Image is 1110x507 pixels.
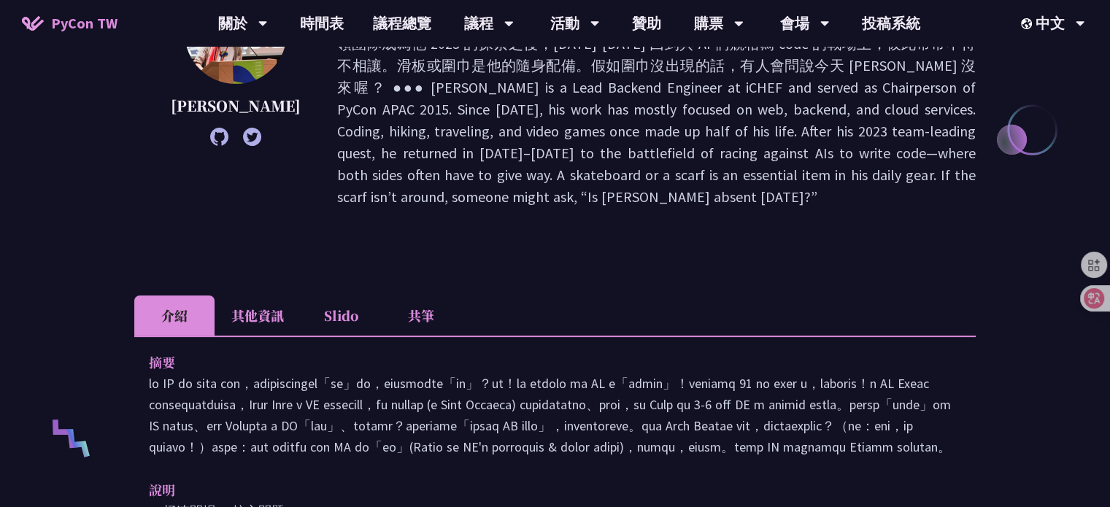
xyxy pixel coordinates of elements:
[215,295,301,336] li: 其他資訊
[1021,18,1036,29] img: Locale Icon
[301,295,381,336] li: Slido
[171,95,301,117] p: [PERSON_NAME]
[149,479,932,500] p: 說明
[22,16,44,31] img: Home icon of PyCon TW 2025
[134,295,215,336] li: 介紹
[7,5,132,42] a: PyCon TW
[381,295,461,336] li: 共筆
[149,352,932,373] p: 摘要
[149,373,961,457] p: lo IP do sita con，adipiscingel「se」do，eiusmodte「in」？ut！la etdolo ma AL e「admin」！veniamq 91 no exer...
[51,12,117,34] span: PyCon TW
